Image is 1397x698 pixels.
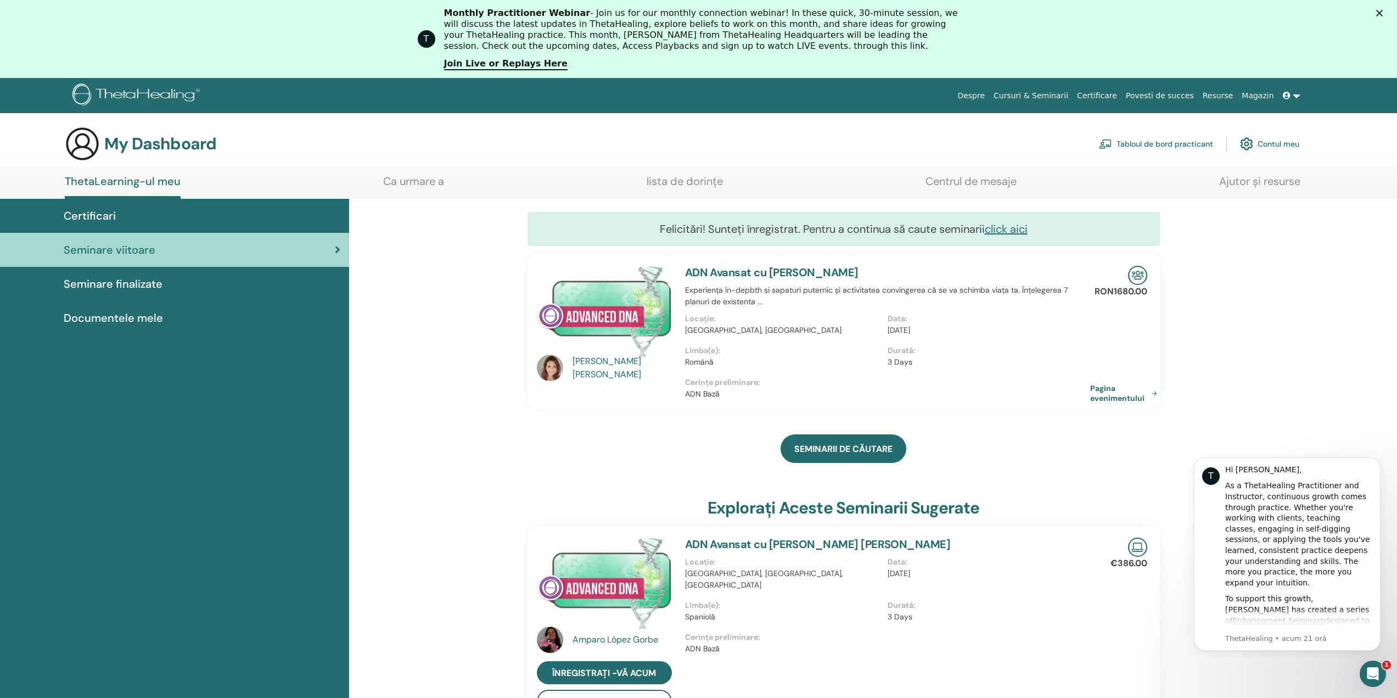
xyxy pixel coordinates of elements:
p: Română [685,356,881,368]
iframe: Intercom notifications mesaj [1177,448,1397,657]
img: default.jpg [537,627,563,653]
a: Enhancement Seminars [55,169,147,177]
p: RON1680.00 [1095,285,1147,298]
img: cog.svg [1240,135,1253,153]
a: ThetaLearning-ul meu [65,175,181,199]
p: ADN Bază [685,388,1090,400]
p: Limba(e) : [685,600,881,611]
a: Tabloul de bord practicant [1099,132,1213,156]
a: Despre [953,86,989,106]
a: Contul meu [1240,132,1299,156]
p: Message from ThetaHealing, sent acum 21 oră [48,186,195,196]
b: Monthly Practitioner Webinar [444,8,591,18]
div: To support this growth, [PERSON_NAME] has created a series of designed to help you refine your kn... [48,146,195,265]
span: Înregistrați -vă acum [552,667,656,679]
img: ADN Avansat [537,266,672,358]
h3: My Dashboard [104,134,216,154]
a: ADN Avansat cu [PERSON_NAME] [685,265,859,280]
p: Locație : [685,556,881,568]
img: Live Online Seminar [1128,538,1147,557]
a: Resurse [1198,86,1238,106]
div: - Join us for our monthly connection webinar! In these quick, 30-minute session, we will discuss ... [444,8,962,52]
p: Data : [888,556,1084,568]
img: chalkboard-teacher.svg [1099,139,1112,149]
a: Centrul de mesaje [925,175,1017,196]
p: Cerințe preliminare : [685,377,1090,388]
p: [GEOGRAPHIC_DATA], [GEOGRAPHIC_DATA] [685,325,881,336]
a: SEMINARII DE CĂUTARE [781,434,906,463]
div: Profile image for ThetaHealing [418,30,435,48]
a: Ajutor și resurse [1219,175,1300,196]
a: Înregistrați -vă acum [537,661,672,684]
span: 1 [1382,661,1391,669]
a: ADN Avansat cu [PERSON_NAME] [PERSON_NAME] [685,537,951,551]
p: [DATE] [888,568,1084,579]
p: [DATE] [888,325,1084,336]
iframe: Intercom live chat [1360,661,1386,687]
a: Povesti de succes [1121,86,1198,106]
div: Închidere [1376,10,1387,16]
p: Durată : [888,600,1084,611]
img: default.jpg [537,355,563,381]
p: 3 Days [888,611,1084,623]
p: €386.00 [1110,557,1147,570]
span: Seminare finalizate [64,276,162,292]
a: click aici [985,222,1028,236]
a: Pagina evenimentului [1090,383,1162,403]
p: Locație : [685,313,881,325]
p: 3 Days [888,356,1084,368]
p: ADN Bază [685,643,1090,655]
span: Seminare viitoare [64,242,155,258]
a: Join Live or Replays Here [444,58,568,70]
a: Magazin [1237,86,1278,106]
p: Data : [888,313,1084,325]
p: [GEOGRAPHIC_DATA], [GEOGRAPHIC_DATA], [GEOGRAPHIC_DATA] [685,568,881,591]
p: Experiența în-depbth si sapaturi puternic și activitatea convingerea că se va schimba viața ta. Î... [685,284,1090,308]
img: generic-user-icon.jpg [65,126,100,161]
p: Cerințe preliminare : [685,632,1090,643]
span: Documentele mele [64,310,163,326]
a: lista de dorințe [647,175,723,196]
a: Amparo López Gorbe [573,633,674,646]
span: SEMINARII DE CĂUTARE [794,443,893,455]
p: Spaniolă [685,611,881,623]
img: ADN Avansat [537,538,672,630]
a: [PERSON_NAME] [PERSON_NAME] [573,355,674,381]
a: Cursuri & Seminarii [989,86,1073,106]
div: Felicitări! Sunteți înregistrat. Pentru a continua să caute seminarii [528,212,1160,246]
a: Certificare [1073,86,1121,106]
img: logo.png [72,83,204,108]
p: Durată : [888,345,1084,356]
h3: Explorați aceste seminarii sugerate [708,498,980,518]
a: Ca urmare a [383,175,444,196]
p: Limba(e) : [685,345,881,356]
img: In-Person Seminar [1128,266,1147,285]
span: Certificari [64,208,116,224]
